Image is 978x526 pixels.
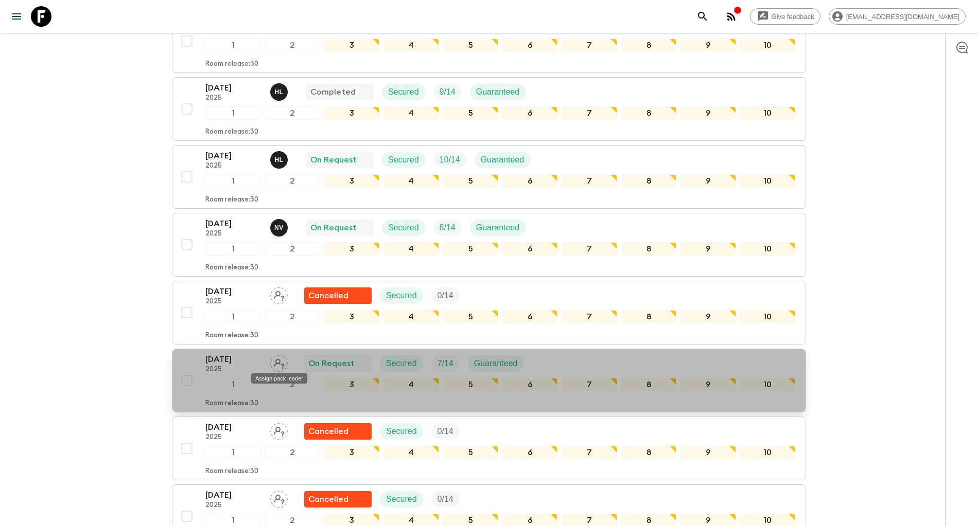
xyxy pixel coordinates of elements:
[205,310,260,323] div: 1
[380,491,423,507] div: Secured
[304,423,372,440] div: Flash Pack cancellation
[740,39,795,52] div: 10
[205,501,262,510] p: 2025
[205,162,262,170] p: 2025
[562,446,617,459] div: 7
[502,446,557,459] div: 6
[205,174,260,188] div: 1
[740,310,795,323] div: 10
[562,174,617,188] div: 7
[205,264,258,272] p: Room release: 30
[502,39,557,52] div: 6
[383,446,439,459] div: 4
[440,154,460,166] p: 10 / 14
[205,353,262,366] p: [DATE]
[205,446,260,459] div: 1
[172,416,806,480] button: [DATE]2025Assign pack leaderFlash Pack cancellationSecuredTrip Fill12345678910Room release:30
[172,281,806,344] button: [DATE]2025Assign pack leaderFlash Pack cancellationSecuredTrip Fill12345678910Room release:30
[621,39,676,52] div: 8
[443,242,498,256] div: 5
[433,152,466,168] div: Trip Fill
[502,310,557,323] div: 6
[304,491,372,507] div: Flash Pack cancellation
[438,493,453,505] p: 0 / 14
[443,310,498,323] div: 5
[386,289,417,302] p: Secured
[308,289,348,302] p: Cancelled
[562,310,617,323] div: 7
[270,358,288,366] span: Assign pack leader
[431,423,460,440] div: Trip Fill
[324,39,379,52] div: 3
[750,8,820,25] a: Give feedback
[680,446,736,459] div: 9
[829,8,966,25] div: [EMAIL_ADDRESS][DOMAIN_NAME]
[680,242,736,256] div: 9
[265,446,320,459] div: 2
[205,489,262,501] p: [DATE]
[386,357,417,370] p: Secured
[382,152,425,168] div: Secured
[562,242,617,256] div: 7
[308,357,355,370] p: On Request
[433,220,462,236] div: Trip Fill
[621,174,676,188] div: 8
[172,213,806,277] button: [DATE]2025Nguyễn Văn Sơn (Sunny)On RequestSecuredTrip FillGuaranteed12345678910Room release:30
[205,433,262,442] p: 2025
[270,151,290,169] button: HL
[265,39,320,52] div: 2
[324,242,379,256] div: 3
[380,355,423,372] div: Secured
[265,106,320,120] div: 2
[383,106,439,120] div: 4
[502,378,557,391] div: 6
[740,174,795,188] div: 10
[324,446,379,459] div: 3
[476,86,520,98] p: Guaranteed
[205,242,260,256] div: 1
[443,378,498,391] div: 5
[740,106,795,120] div: 10
[270,86,290,95] span: Hoang Le Ngoc
[205,421,262,433] p: [DATE]
[270,494,288,502] span: Assign pack leader
[324,106,379,120] div: 3
[265,378,320,391] div: 2
[562,39,617,52] div: 7
[380,423,423,440] div: Secured
[205,366,262,374] p: 2025
[324,310,379,323] div: 3
[502,106,557,120] div: 6
[383,39,439,52] div: 4
[443,39,498,52] div: 5
[841,13,965,21] span: [EMAIL_ADDRESS][DOMAIN_NAME]
[386,425,417,438] p: Secured
[386,493,417,505] p: Secured
[205,60,258,68] p: Room release: 30
[481,154,525,166] p: Guaranteed
[172,77,806,141] button: [DATE]2025Hoang Le NgocCompletedSecuredTrip FillGuaranteed12345678910Room release:30
[388,154,419,166] p: Secured
[205,332,258,340] p: Room release: 30
[172,9,806,73] button: [DATE]2025Assign pack leaderFlash Pack cancellationSecuredTrip Fill12345678910Room release:30
[383,174,439,188] div: 4
[476,222,520,234] p: Guaranteed
[205,196,258,204] p: Room release: 30
[502,174,557,188] div: 6
[621,106,676,120] div: 8
[308,425,348,438] p: Cancelled
[205,400,258,408] p: Room release: 30
[205,285,262,298] p: [DATE]
[205,150,262,162] p: [DATE]
[680,310,736,323] div: 9
[382,220,425,236] div: Secured
[621,310,676,323] div: 8
[562,378,617,391] div: 7
[265,174,320,188] div: 2
[310,222,357,234] p: On Request
[438,357,453,370] p: 7 / 14
[474,357,518,370] p: Guaranteed
[382,84,425,100] div: Secured
[621,242,676,256] div: 8
[621,446,676,459] div: 8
